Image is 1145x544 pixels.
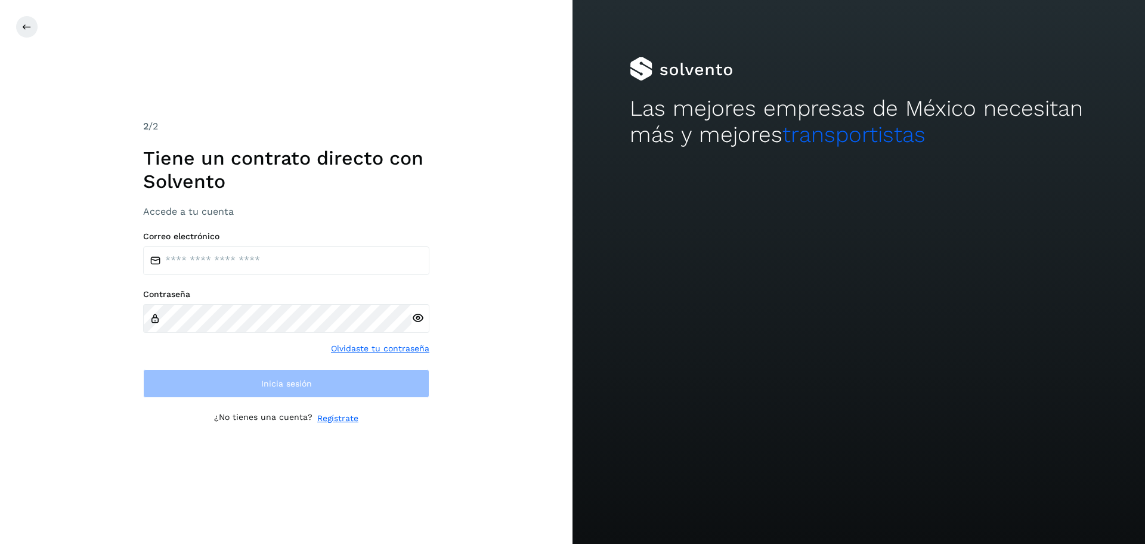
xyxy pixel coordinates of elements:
[630,95,1088,149] h2: Las mejores empresas de México necesitan más y mejores
[331,342,429,355] a: Olvidaste tu contraseña
[317,412,358,425] a: Regístrate
[143,147,429,193] h1: Tiene un contrato directo con Solvento
[782,122,926,147] span: transportistas
[143,289,429,299] label: Contraseña
[143,120,148,132] span: 2
[261,379,312,388] span: Inicia sesión
[143,119,429,134] div: /2
[143,369,429,398] button: Inicia sesión
[143,206,429,217] h3: Accede a tu cuenta
[143,231,429,242] label: Correo electrónico
[214,412,312,425] p: ¿No tienes una cuenta?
